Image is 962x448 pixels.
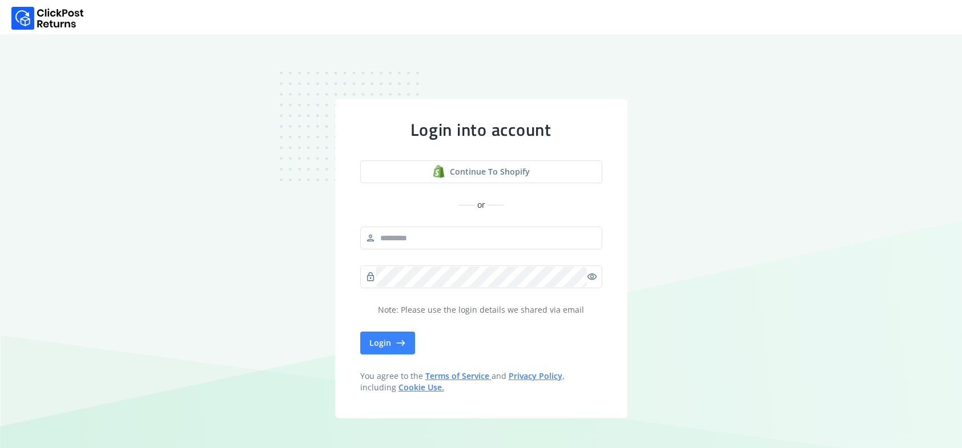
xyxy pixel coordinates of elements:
img: shopify logo [432,165,445,178]
span: person [365,230,376,246]
div: Login into account [360,119,602,140]
div: or [360,199,602,211]
a: Privacy Policy [509,370,562,381]
span: lock [365,269,376,285]
span: Continue to shopify [450,166,530,177]
a: Terms of Service [425,370,492,381]
p: Note: Please use the login details we shared via email [360,304,602,316]
button: Continue to shopify [360,160,602,183]
span: You agree to the and , including [360,370,602,393]
button: Login east [360,332,415,354]
span: east [396,335,406,351]
a: shopify logoContinue to shopify [360,160,602,183]
img: Logo [11,7,84,30]
a: Cookie Use. [399,382,444,393]
span: visibility [587,269,597,285]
